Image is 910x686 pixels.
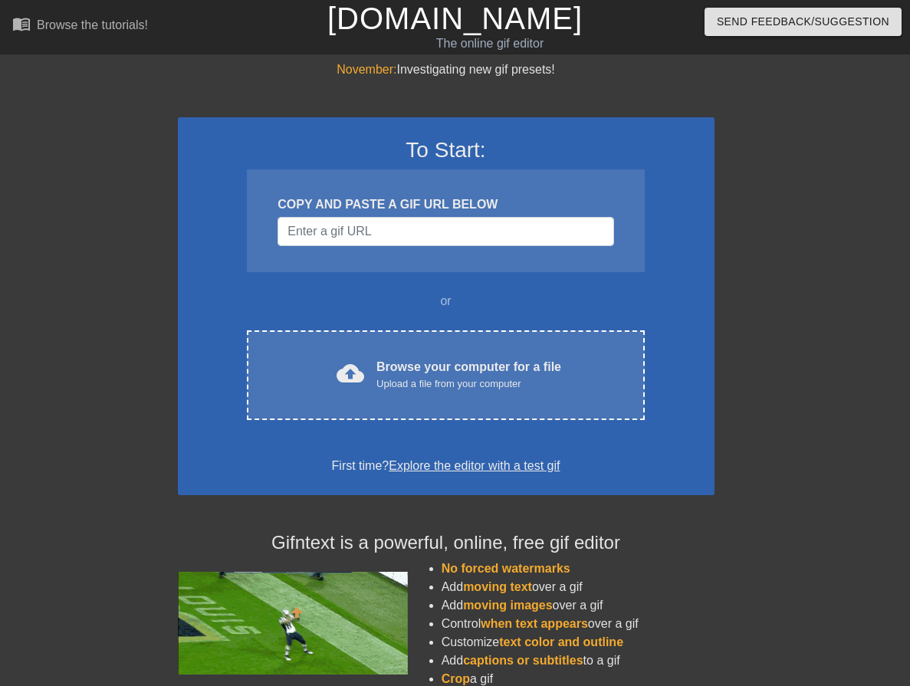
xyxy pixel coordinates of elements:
span: when text appears [481,617,588,630]
div: Browse your computer for a file [376,358,561,392]
a: Explore the editor with a test gif [389,459,560,472]
input: Username [278,217,613,246]
div: Browse the tutorials! [37,18,148,31]
span: menu_book [12,15,31,33]
span: November: [337,63,396,76]
h3: To Start: [198,137,695,163]
button: Send Feedback/Suggestion [705,8,902,36]
li: Control over a gif [442,615,715,633]
span: moving text [463,580,532,593]
span: moving images [463,599,552,612]
span: text color and outline [499,635,623,648]
a: Browse the tutorials! [12,15,148,38]
img: football_small.gif [178,572,408,675]
li: Add over a gif [442,596,715,615]
span: Send Feedback/Suggestion [717,12,889,31]
div: COPY AND PASTE A GIF URL BELOW [278,195,613,214]
div: Investigating new gif presets! [178,61,715,79]
li: Customize [442,633,715,652]
h4: Gifntext is a powerful, online, free gif editor [178,532,715,554]
span: cloud_upload [337,359,364,387]
span: No forced watermarks [442,562,570,575]
a: [DOMAIN_NAME] [327,2,583,35]
span: Crop [442,672,470,685]
div: The online gif editor [311,34,669,53]
li: Add over a gif [442,578,715,596]
li: Add to a gif [442,652,715,670]
div: Upload a file from your computer [376,376,561,392]
div: or [218,292,675,310]
span: captions or subtitles [463,654,583,667]
div: First time? [198,457,695,475]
